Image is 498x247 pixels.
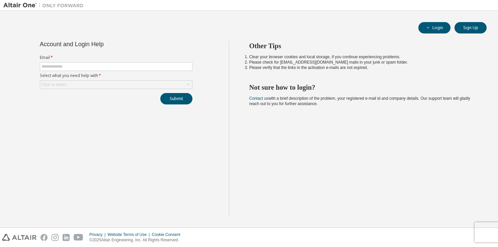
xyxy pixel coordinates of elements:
img: youtube.svg [74,234,83,241]
li: Clear your browser cookies and local storage, if you continue experiencing problems. [249,54,475,60]
button: Submit [160,93,192,104]
h2: Other Tips [249,42,475,50]
h2: Not sure how to login? [249,83,475,92]
label: Email [40,55,192,60]
li: Please check for [EMAIL_ADDRESS][DOMAIN_NAME] mails in your junk or spam folder. [249,60,475,65]
p: © 2025 Altair Engineering, Inc. All Rights Reserved. [89,237,184,243]
li: Please verify that the links in the activation e-mails are not expired. [249,65,475,70]
img: instagram.svg [52,234,59,241]
div: Privacy [89,232,107,237]
div: Cookie Consent [152,232,184,237]
div: Click to select [41,82,66,87]
img: linkedin.svg [63,234,70,241]
a: Contact us [249,96,268,101]
div: Account and Login Help [40,42,162,47]
span: with a brief description of the problem, your registered e-mail id and company details. Our suppo... [249,96,470,106]
label: Select what you need help with [40,73,192,78]
div: Website Terms of Use [107,232,152,237]
img: altair_logo.svg [2,234,36,241]
div: Click to select [40,81,192,89]
img: facebook.svg [40,234,48,241]
img: Altair One [3,2,87,9]
button: Login [418,22,450,33]
button: Sign Up [454,22,487,33]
